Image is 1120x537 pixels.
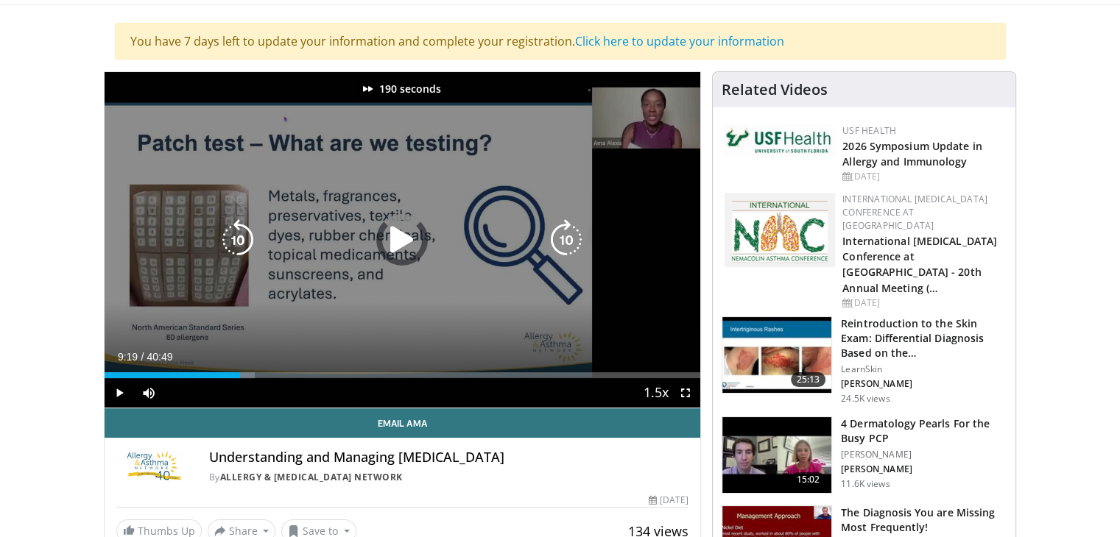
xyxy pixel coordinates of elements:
div: [DATE] [842,170,1004,183]
a: Email Ama [105,408,701,438]
p: [PERSON_NAME] [841,449,1007,460]
p: 11.6K views [841,478,890,490]
p: LearnSkin [841,363,1007,375]
span: 15:02 [791,472,826,487]
a: Click here to update your information [575,33,784,49]
p: 24.5K views [841,393,890,405]
h4: Understanding and Managing [MEDICAL_DATA] [209,449,689,466]
video-js: Video Player [105,72,701,408]
button: Fullscreen [671,378,700,408]
div: By [209,471,689,484]
div: You have 7 days left to update your information and complete your registration. [115,23,1006,60]
a: International [MEDICAL_DATA] Conference at [GEOGRAPHIC_DATA] - 20th Annual Meeting (… [842,234,997,294]
img: Allergy & Asthma Network [116,449,191,485]
button: Playback Rate [641,378,671,408]
a: 15:02 4 Dermatology Pearls For the Busy PCP [PERSON_NAME] [PERSON_NAME] 11.6K views [722,416,1007,494]
a: USF Health [842,124,896,137]
button: Mute [134,378,163,408]
a: 2026 Symposium Update in Allergy and Immunology [842,139,982,168]
a: 25:13 Reintroduction to the Skin Exam: Differential Diagnosis Based on the… LearnSkin [PERSON_NAM... [722,316,1007,405]
span: / [141,351,144,363]
span: 9:19 [118,351,138,363]
p: [PERSON_NAME] [841,463,1007,475]
a: International [MEDICAL_DATA] Conference at [GEOGRAPHIC_DATA] [842,193,987,232]
img: 9485e4e4-7c5e-4f02-b036-ba13241ea18b.png.150x105_q85_autocrop_double_scale_upscale_version-0.2.png [725,193,835,267]
button: Play [105,378,134,408]
span: 40:49 [147,351,172,363]
div: [DATE] [649,494,688,507]
a: Allergy & [MEDICAL_DATA] Network [220,471,403,483]
img: 6ba8804a-8538-4002-95e7-a8f8012d4a11.png.150x105_q85_autocrop_double_scale_upscale_version-0.2.jpg [725,124,835,157]
h3: Reintroduction to the Skin Exam: Differential Diagnosis Based on the… [841,316,1007,360]
h4: Related Videos [722,81,828,99]
h3: The Diagnosis You are Missing Most Frequently! [841,505,1007,535]
h3: 4 Dermatology Pearls For the Busy PCP [841,416,1007,446]
span: 25:13 [791,372,826,387]
div: Progress Bar [105,372,701,378]
img: 022c50fb-a848-4cac-a9d8-ea0906b33a1b.150x105_q85_crop-smart_upscale.jpg [722,317,831,394]
p: [PERSON_NAME] [841,378,1007,390]
div: [DATE] [842,296,1004,310]
p: 190 seconds [379,84,441,94]
img: 04c704bc-886d-4395-b463-610399d2ca6d.150x105_q85_crop-smart_upscale.jpg [722,417,831,494]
